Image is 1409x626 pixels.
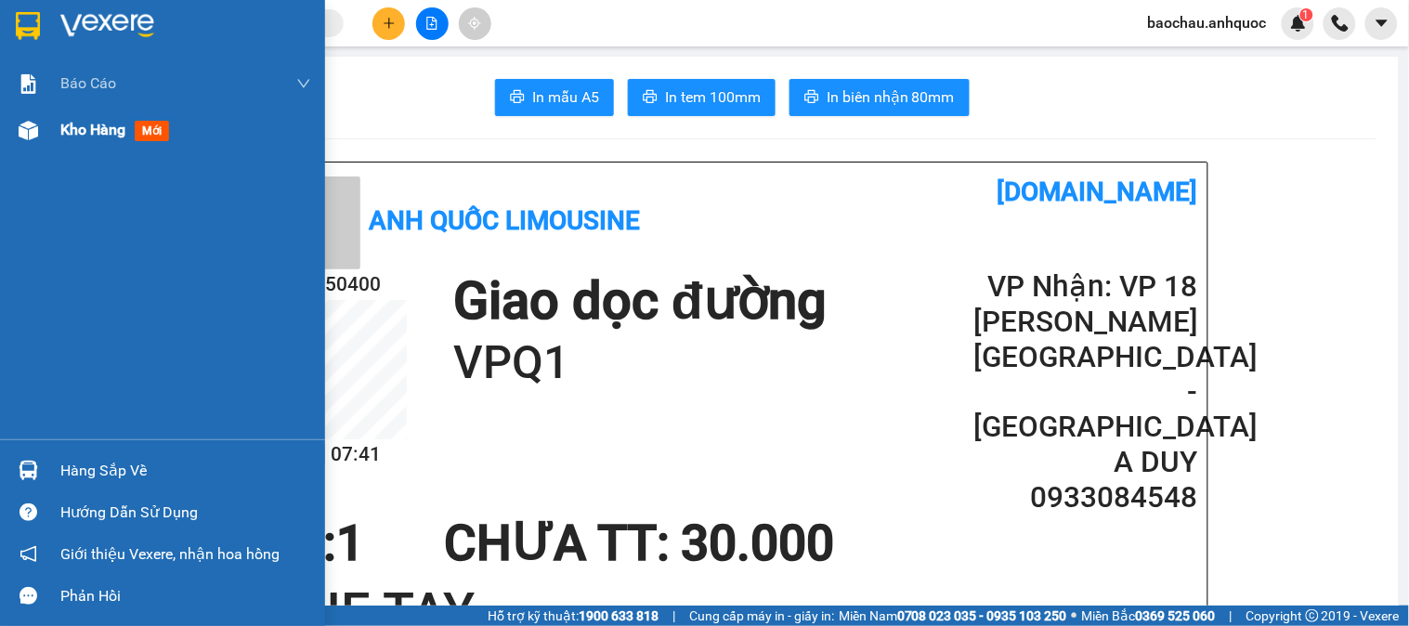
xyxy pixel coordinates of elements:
span: | [1230,606,1233,626]
strong: 0369 525 060 [1136,608,1216,623]
button: printerIn tem 100mm [628,79,776,116]
button: printerIn biên nhận 80mm [789,79,970,116]
span: message [20,587,37,605]
span: In mẫu A5 [532,85,599,109]
span: 1 [1303,8,1310,21]
div: VP 108 [PERSON_NAME] [16,16,164,60]
span: 1 [337,515,365,572]
b: [DOMAIN_NAME] [998,176,1198,207]
img: warehouse-icon [19,461,38,480]
div: 0967387979 [16,83,164,109]
h2: 0933084548 [974,480,1197,515]
div: Hàng sắp về [60,457,311,485]
span: In biên nhận 80mm [827,85,955,109]
div: CHƯA TT : 30.000 [433,515,846,571]
span: Kho hàng [60,121,125,138]
img: phone-icon [1332,15,1349,32]
button: file-add [416,7,449,40]
span: Miền Nam [839,606,1067,626]
img: logo-vxr [16,12,40,40]
button: printerIn mẫu A5 [495,79,614,116]
span: notification [20,545,37,563]
div: ANH NAM [16,60,164,83]
span: caret-down [1374,15,1390,32]
span: down [296,76,311,91]
span: ⚪️ [1072,612,1077,619]
span: printer [643,89,658,107]
div: Hướng dẫn sử dụng [60,499,311,527]
h2: VP Nhận: VP 18 [PERSON_NAME][GEOGRAPHIC_DATA] - [GEOGRAPHIC_DATA] [974,269,1197,445]
span: printer [510,89,525,107]
h2: VT08250400 [267,269,407,300]
strong: 0708 023 035 - 0935 103 250 [897,608,1067,623]
span: Gửi: [16,18,45,37]
h2: [DATE] 07:41 [267,439,407,470]
span: Cung cấp máy in - giấy in: [689,606,834,626]
span: question-circle [20,503,37,521]
button: aim [459,7,491,40]
img: warehouse-icon [19,121,38,140]
h2: A DUY [974,445,1197,480]
span: mới [135,121,169,141]
span: Hỗ trợ kỹ thuật: [488,606,659,626]
span: Giới thiệu Vexere, nhận hoa hồng [60,542,280,566]
img: icon-new-feature [1290,15,1307,32]
sup: 1 [1300,8,1313,21]
div: VP 18 [PERSON_NAME][GEOGRAPHIC_DATA] - [GEOGRAPHIC_DATA] [177,16,366,127]
img: solution-icon [19,74,38,94]
span: Nhận: [177,18,222,37]
span: file-add [425,17,438,30]
h1: Giao dọc đường [453,269,827,333]
span: printer [804,89,819,107]
span: aim [468,17,481,30]
span: In tem 100mm [665,85,761,109]
div: A DUY [177,127,366,150]
b: Anh Quốc Limousine [370,205,641,236]
h1: VPQ1 [453,333,827,393]
div: Phản hồi [60,582,311,610]
span: | [672,606,675,626]
button: plus [372,7,405,40]
strong: 1900 633 818 [579,608,659,623]
span: copyright [1306,609,1319,622]
button: caret-down [1365,7,1398,40]
span: Báo cáo [60,72,116,95]
span: baochau.anhquoc [1133,11,1282,34]
span: Miền Bắc [1082,606,1216,626]
span: plus [383,17,396,30]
